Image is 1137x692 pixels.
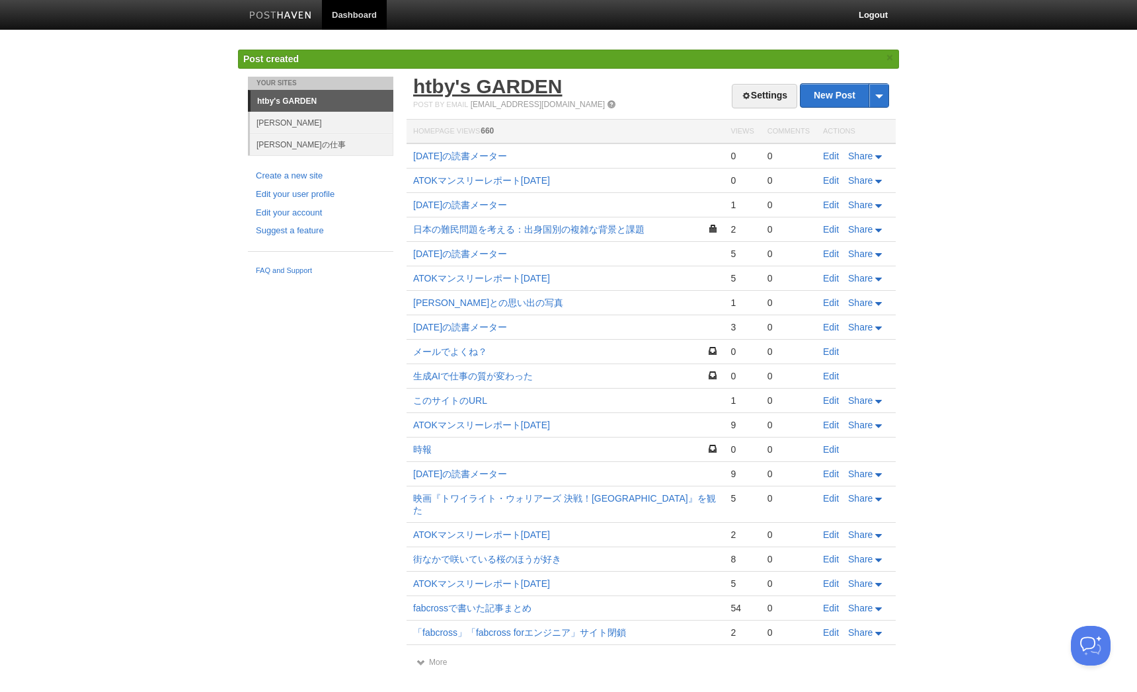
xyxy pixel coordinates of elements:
[767,223,810,235] div: 0
[256,169,385,183] a: Create a new site
[823,627,839,638] a: Edit
[848,224,873,235] span: Share
[767,272,810,284] div: 0
[848,493,873,504] span: Share
[823,175,839,186] a: Edit
[848,395,873,406] span: Share
[481,126,494,135] span: 660
[848,529,873,540] span: Share
[848,175,873,186] span: Share
[767,492,810,504] div: 0
[416,658,447,667] a: More
[730,248,754,260] div: 5
[767,419,810,431] div: 0
[823,554,839,564] a: Edit
[823,224,839,235] a: Edit
[413,175,550,186] a: ATOKマンスリーレポート[DATE]
[767,199,810,211] div: 0
[848,200,873,210] span: Share
[816,120,896,144] th: Actions
[767,395,810,406] div: 0
[823,297,839,308] a: Edit
[413,322,507,332] a: [DATE]の読書メーター
[730,529,754,541] div: 2
[730,553,754,565] div: 8
[767,150,810,162] div: 0
[730,223,754,235] div: 2
[730,627,754,638] div: 2
[848,273,873,284] span: Share
[1071,626,1111,666] iframe: Help Scout Beacon - Open
[823,444,839,455] a: Edit
[767,578,810,590] div: 0
[823,603,839,613] a: Edit
[823,200,839,210] a: Edit
[767,174,810,186] div: 0
[413,346,487,357] a: メールでよくね？
[848,603,873,613] span: Share
[767,321,810,333] div: 0
[413,395,487,406] a: このサイトのURL
[730,602,754,614] div: 54
[823,249,839,259] a: Edit
[848,554,873,564] span: Share
[413,493,716,516] a: 映画『トワイライト・ウォリアーズ 決戦！[GEOGRAPHIC_DATA]』を観た
[413,75,562,97] a: htby's GARDEN
[823,346,839,357] a: Edit
[848,322,873,332] span: Share
[823,273,839,284] a: Edit
[801,84,888,107] a: New Post
[250,112,393,134] a: [PERSON_NAME]
[730,578,754,590] div: 5
[730,419,754,431] div: 9
[413,420,550,430] a: ATOKマンスリーレポート[DATE]
[413,444,432,455] a: 時報
[761,120,816,144] th: Comments
[848,627,873,638] span: Share
[413,554,561,564] a: 街なかで咲いている桜のほうが好き
[730,199,754,211] div: 1
[848,249,873,259] span: Share
[730,297,754,309] div: 1
[823,493,839,504] a: Edit
[249,11,312,21] img: Posthaven-bar
[848,297,873,308] span: Share
[256,265,385,277] a: FAQ and Support
[823,529,839,540] a: Edit
[823,322,839,332] a: Edit
[823,420,839,430] a: Edit
[256,224,385,238] a: Suggest a feature
[767,346,810,358] div: 0
[413,371,533,381] a: 生成AIで仕事の質が変わった
[823,151,839,161] a: Edit
[243,54,299,64] span: Post created
[823,395,839,406] a: Edit
[730,321,754,333] div: 3
[732,84,797,108] a: Settings
[730,150,754,162] div: 0
[471,100,605,109] a: [EMAIL_ADDRESS][DOMAIN_NAME]
[413,297,563,308] a: [PERSON_NAME]との思い出の写真
[767,370,810,382] div: 0
[251,91,393,112] a: htby's GARDEN
[413,627,626,638] a: 「fabcross」「fabcross forエンジニア」サイト閉鎖
[730,370,754,382] div: 0
[256,188,385,202] a: Edit your user profile
[413,200,507,210] a: [DATE]の読書メーター
[767,553,810,565] div: 0
[848,578,873,589] span: Share
[413,469,507,479] a: [DATE]の読書メーター
[730,346,754,358] div: 0
[848,469,873,479] span: Share
[848,151,873,161] span: Share
[767,248,810,260] div: 0
[848,420,873,430] span: Share
[884,50,896,66] a: ×
[730,443,754,455] div: 0
[413,100,468,108] span: Post by Email
[823,371,839,381] a: Edit
[413,603,531,613] a: fabcrossで書いた記事まとめ
[256,206,385,220] a: Edit your account
[730,174,754,186] div: 0
[730,395,754,406] div: 1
